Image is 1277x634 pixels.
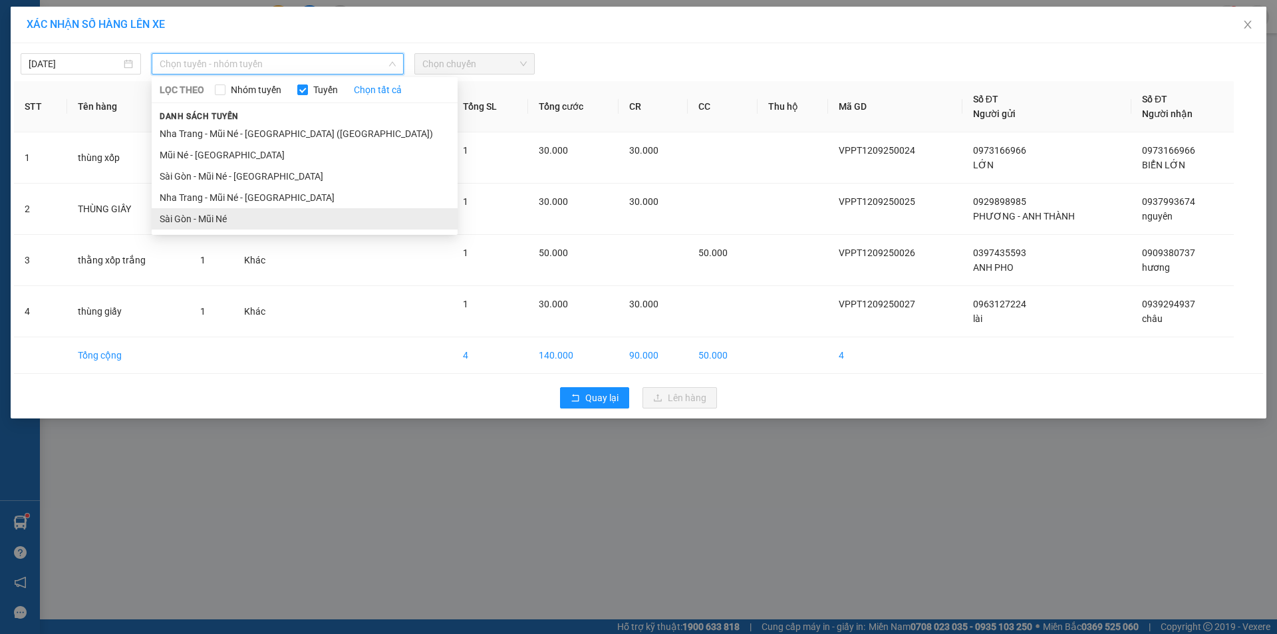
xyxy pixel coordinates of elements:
[152,144,458,166] li: Mũi Né - [GEOGRAPHIC_DATA]
[1142,262,1170,273] span: hương
[67,132,190,184] td: thùng xốp
[14,132,67,184] td: 1
[29,57,121,71] input: 12/09/2025
[828,337,962,374] td: 4
[67,337,190,374] td: Tổng cộng
[973,262,1014,273] span: ANH PHO
[67,81,190,132] th: Tên hàng
[1142,196,1195,207] span: 0937993674
[1142,94,1167,104] span: Số ĐT
[422,54,527,74] span: Chọn chuyến
[11,11,118,43] div: VP [PERSON_NAME]
[1142,211,1173,222] span: nguyên
[308,82,343,97] span: Tuyến
[560,387,629,408] button: rollbackQuay lại
[1242,19,1253,30] span: close
[973,108,1016,119] span: Người gửi
[67,235,190,286] td: thằng xốp trắng
[14,81,67,132] th: STT
[14,286,67,337] td: 4
[688,337,757,374] td: 50.000
[200,306,206,317] span: 1
[160,82,204,97] span: LỌC THEO
[1142,145,1195,156] span: 0973166966
[463,196,468,207] span: 1
[463,247,468,258] span: 1
[629,196,658,207] span: 30.000
[973,247,1026,258] span: 0397435593
[973,145,1026,156] span: 0973166966
[629,145,658,156] span: 30.000
[619,337,688,374] td: 90.000
[127,59,234,78] div: 0939294937
[1142,247,1195,258] span: 0909380737
[839,145,915,156] span: VPPT1209250024
[11,59,118,78] div: 0963127224
[571,393,580,404] span: rollback
[127,13,159,27] span: Nhận:
[127,43,234,59] div: châu
[67,184,190,235] td: THÙNG GIẤY
[1142,160,1185,170] span: BIỂN LỚN
[539,299,568,309] span: 30.000
[698,247,728,258] span: 50.000
[152,166,458,187] li: Sài Gòn - Mũi Né - [GEOGRAPHIC_DATA]
[354,82,402,97] a: Chọn tất cả
[152,208,458,230] li: Sài Gòn - Mũi Né
[828,81,962,132] th: Mã GD
[152,123,458,144] li: Nha Trang - Mũi Né - [GEOGRAPHIC_DATA] ([GEOGRAPHIC_DATA])
[11,13,32,27] span: Gửi:
[225,82,287,97] span: Nhóm tuyến
[528,81,619,132] th: Tổng cước
[11,43,118,59] div: lài
[688,81,757,132] th: CC
[973,313,982,324] span: lài
[452,81,528,132] th: Tổng SL
[67,286,190,337] td: thùng giấy
[1142,313,1163,324] span: châu
[528,337,619,374] td: 140.000
[463,299,468,309] span: 1
[160,54,396,74] span: Chọn tuyến - nhóm tuyến
[152,110,247,122] span: Danh sách tuyến
[27,18,165,31] span: XÁC NHẬN SỐ HÀNG LÊN XE
[973,299,1026,309] span: 0963127224
[629,299,658,309] span: 30.000
[14,184,67,235] td: 2
[973,196,1026,207] span: 0929898985
[388,60,396,68] span: down
[127,11,234,43] div: VP [PERSON_NAME]
[539,247,568,258] span: 50.000
[619,81,688,132] th: CR
[233,286,292,337] td: Khác
[233,235,292,286] td: Khác
[1142,299,1195,309] span: 0939294937
[585,391,619,405] span: Quay lại
[463,145,468,156] span: 1
[539,196,568,207] span: 30.000
[1229,7,1266,44] button: Close
[10,86,120,102] div: 30.000
[10,87,31,101] span: CR :
[758,81,828,132] th: Thu hộ
[1142,108,1193,119] span: Người nhận
[200,255,206,265] span: 1
[839,196,915,207] span: VPPT1209250025
[839,247,915,258] span: VPPT1209250026
[973,160,994,170] span: LỚN
[973,94,998,104] span: Số ĐT
[539,145,568,156] span: 30.000
[152,187,458,208] li: Nha Trang - Mũi Né - [GEOGRAPHIC_DATA]
[973,211,1075,222] span: PHƯƠNG - ANH THÀNH
[14,235,67,286] td: 3
[642,387,717,408] button: uploadLên hàng
[839,299,915,309] span: VPPT1209250027
[452,337,528,374] td: 4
